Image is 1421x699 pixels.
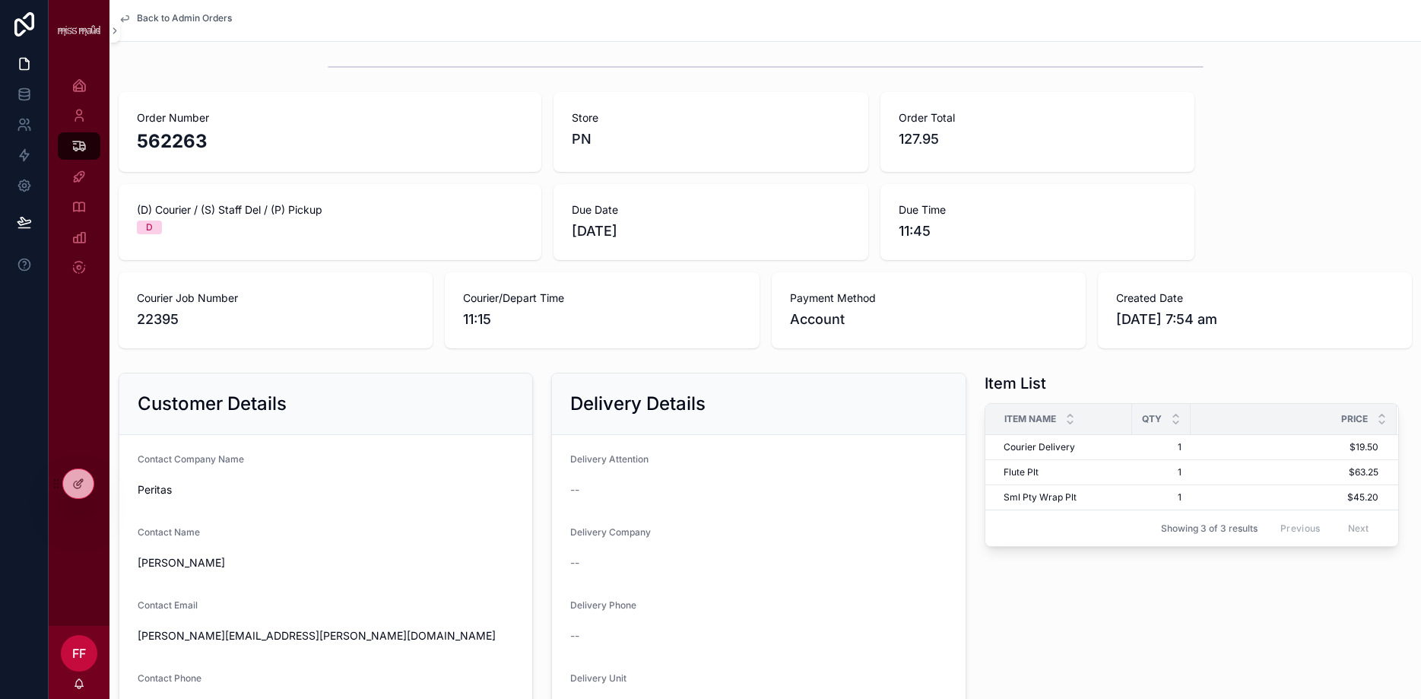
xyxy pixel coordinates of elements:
[570,453,649,465] span: Delivery Attention
[138,526,200,538] span: Contact Name
[463,309,741,330] span: 11:15
[1191,441,1378,453] span: $19.50
[138,672,201,684] span: Contact Phone
[1004,413,1056,425] span: Item Name
[572,221,849,242] span: [DATE]
[1116,291,1394,306] span: Created Date
[572,110,849,126] span: Store
[1141,466,1182,478] span: 1
[1191,491,1378,504] span: $45.20
[72,644,86,662] span: FF
[137,129,523,154] h2: 562263
[138,599,198,611] span: Contact Email
[138,392,287,416] h2: Customer Details
[572,202,849,218] span: Due Date
[790,309,1067,330] span: Account
[1142,413,1162,425] span: Qty
[138,482,514,497] span: Peritas
[137,291,414,306] span: Courier Job Number
[570,482,579,497] span: --
[570,599,636,611] span: Delivery Phone
[570,392,706,416] h2: Delivery Details
[1141,491,1182,504] span: 1
[137,309,414,330] span: 22395
[1116,309,1394,330] span: [DATE] 7:54 am
[137,202,523,218] span: (D) Courier / (S) Staff Del / (P) Pickup
[899,202,1176,218] span: Due Time
[146,221,153,234] div: D
[899,110,1176,126] span: Order Total
[137,12,232,24] span: Back to Admin Orders
[138,628,514,643] span: [PERSON_NAME][EMAIL_ADDRESS][PERSON_NAME][DOMAIN_NAME]
[1141,441,1182,453] span: 1
[1191,466,1378,478] span: $63.25
[1004,441,1075,453] span: Courier Delivery
[570,672,626,684] span: Delivery Unit
[899,221,1176,242] span: 11:45
[570,628,579,643] span: --
[49,61,109,301] div: scrollable content
[1341,413,1368,425] span: Price
[570,526,651,538] span: Delivery Company
[570,555,579,570] span: --
[119,12,232,24] a: Back to Admin Orders
[1161,523,1258,535] span: Showing 3 of 3 results
[137,110,523,126] span: Order Number
[899,129,1176,150] span: 127.95
[463,291,741,306] span: Courier/Depart Time
[572,129,592,150] span: PN
[138,453,244,465] span: Contact Company Name
[985,373,1046,394] h1: Item List
[790,291,1067,306] span: Payment Method
[1004,466,1039,478] span: Flute Plt
[138,555,514,570] span: [PERSON_NAME]
[58,25,100,36] img: App logo
[1004,491,1077,504] span: Sml Pty Wrap Plt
